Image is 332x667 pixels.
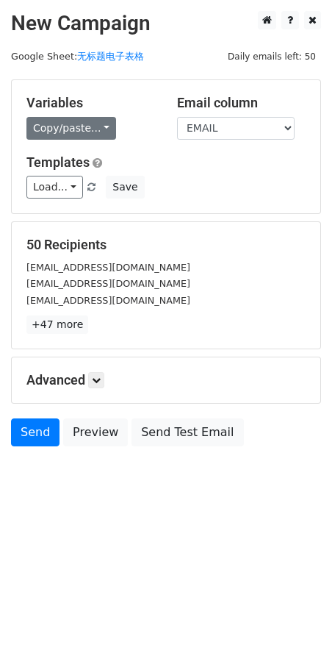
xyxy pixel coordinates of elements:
[26,372,306,388] h5: Advanced
[26,176,83,199] a: Load...
[11,418,59,446] a: Send
[26,315,88,334] a: +47 more
[63,418,128,446] a: Preview
[259,596,332,667] iframe: Chat Widget
[223,49,321,65] span: Daily emails left: 50
[11,51,144,62] small: Google Sheet:
[26,117,116,140] a: Copy/paste...
[26,154,90,170] a: Templates
[106,176,144,199] button: Save
[26,295,190,306] small: [EMAIL_ADDRESS][DOMAIN_NAME]
[26,278,190,289] small: [EMAIL_ADDRESS][DOMAIN_NAME]
[26,95,155,111] h5: Variables
[11,11,321,36] h2: New Campaign
[26,262,190,273] small: [EMAIL_ADDRESS][DOMAIN_NAME]
[223,51,321,62] a: Daily emails left: 50
[131,418,243,446] a: Send Test Email
[26,237,306,253] h5: 50 Recipients
[177,95,306,111] h5: Email column
[77,51,144,62] a: 无标题电子表格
